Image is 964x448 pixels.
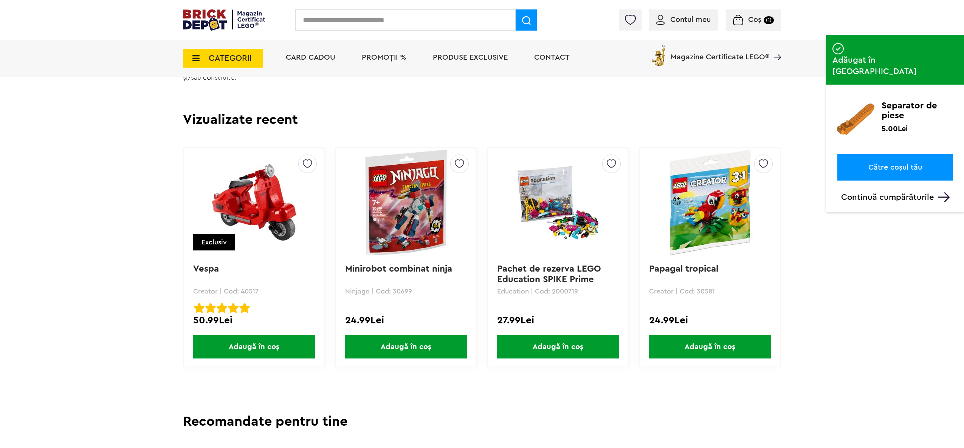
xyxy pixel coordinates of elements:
a: Magazine Certificate LEGO® [769,43,781,51]
div: 24.99Lei [649,315,770,325]
a: Produse exclusive [433,54,508,61]
a: Contact [534,54,570,61]
h3: Vizualizate recent [183,113,781,127]
p: Education | Cod: 2000719 [497,288,618,295]
div: 27.99Lei [497,315,618,325]
a: Card Cadou [286,54,335,61]
span: CATEGORII [209,54,252,62]
img: Evaluare cu stele [239,303,250,313]
p: Creator | Cod: 30581 [649,288,770,295]
span: Adaugă în coș [497,335,619,358]
a: Pachet de rezerva LEGO Education SPIKE Prime [497,264,604,284]
span: Adăugat în [GEOGRAPHIC_DATA] [832,54,958,77]
img: Minirobot combinat ninja [353,150,459,255]
h3: Recomandate pentru tine [183,415,781,428]
a: Către coșul tău [837,154,953,181]
div: Exclusiv [193,234,235,250]
img: Evaluare cu stele [228,303,239,313]
a: Contul meu [656,16,711,23]
img: Vespa [201,164,307,241]
img: Separator de piese [837,101,874,138]
img: Arrow%20-%20Down.svg [938,192,950,202]
img: addedtocart [832,43,844,54]
span: Adaugă în coș [193,335,315,358]
div: 24.99Lei [345,315,467,325]
img: Evaluare cu stele [205,303,216,313]
span: Adaugă în coș [649,335,771,358]
a: Adaugă în coș [640,335,780,358]
img: Papagal tropical [657,150,763,255]
a: Adaugă în coș [184,335,324,358]
div: 50.99Lei [193,315,315,325]
span: Contul meu [670,16,711,23]
p: Separator de piese [882,101,953,120]
a: Papagal tropical [649,264,718,273]
span: Coș [748,16,761,23]
a: Adaugă în coș [336,335,476,358]
span: Adaugă în coș [345,335,467,358]
a: Adaugă în coș [488,335,628,358]
img: Evaluare cu stele [217,303,227,313]
small: (1) [764,16,774,24]
img: addedtocart [826,94,833,101]
p: 5.00Lei [882,124,908,131]
span: Magazine Certificate LEGO® [671,43,769,61]
p: Continuă cumpărăturile [841,192,953,202]
p: Ninjago | Cod: 30699 [345,288,467,295]
p: Creator | Cod: 40517 [193,288,315,295]
img: Evaluare cu stele [194,303,205,313]
a: Minirobot combinat ninja [345,264,452,273]
a: Vespa [193,264,219,273]
a: PROMOȚII % [362,54,406,61]
img: Pachet de rezerva LEGO Education SPIKE Prime [505,164,611,241]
